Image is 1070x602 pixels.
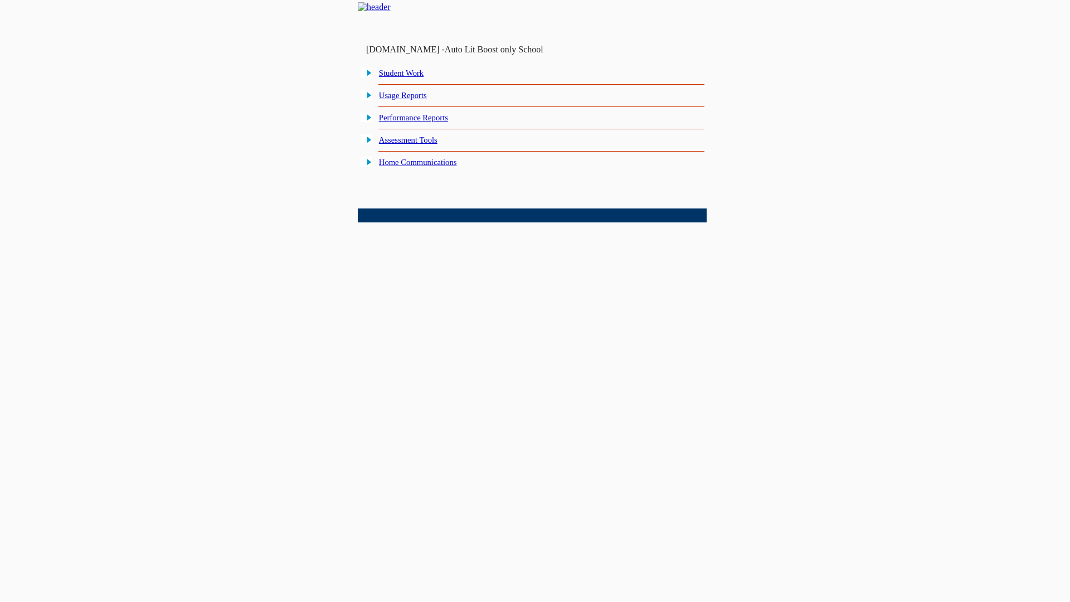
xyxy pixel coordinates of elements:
img: plus.gif [361,112,372,122]
a: Student Work [379,69,424,77]
nobr: Auto Lit Boost only School [445,45,543,54]
a: Home Communications [379,158,457,167]
img: plus.gif [361,90,372,100]
img: plus.gif [361,67,372,77]
td: [DOMAIN_NAME] - [366,45,571,55]
a: Assessment Tools [379,135,437,144]
a: Usage Reports [379,91,427,100]
img: header [358,2,391,12]
a: Performance Reports [379,113,448,122]
img: plus.gif [361,157,372,167]
img: plus.gif [361,134,372,144]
